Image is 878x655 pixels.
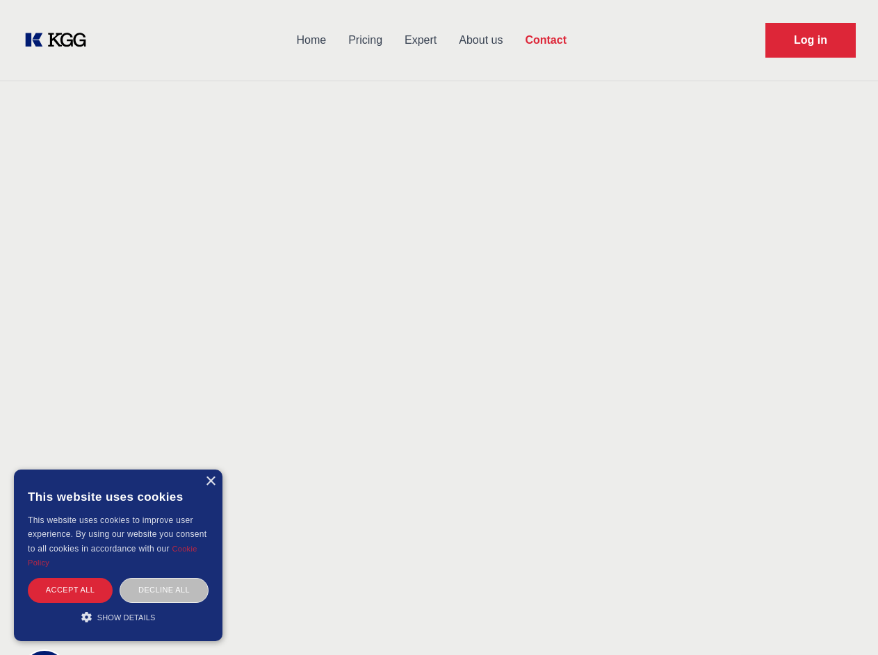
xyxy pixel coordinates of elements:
a: Cookie Policy [28,545,197,567]
a: Pricing [337,22,393,58]
a: Home [285,22,337,58]
div: Accept all [28,578,113,602]
a: Request Demo [765,23,856,58]
div: This website uses cookies [28,480,209,513]
span: Show details [97,613,156,622]
span: This website uses cookies to improve user experience. By using our website you consent to all coo... [28,515,206,554]
a: KOL Knowledge Platform: Talk to Key External Experts (KEE) [22,29,97,51]
div: Show details [28,610,209,624]
a: Contact [514,22,578,58]
div: Close [205,476,216,487]
div: Decline all [120,578,209,602]
a: About us [448,22,514,58]
a: Expert [393,22,448,58]
iframe: Chat Widget [808,588,878,655]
